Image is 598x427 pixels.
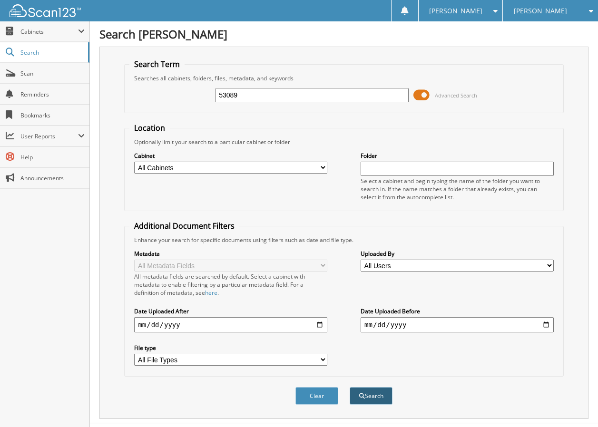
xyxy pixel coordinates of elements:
button: Search [350,387,392,405]
legend: Location [129,123,170,133]
span: Bookmarks [20,111,85,119]
label: Cabinet [134,152,327,160]
div: Select a cabinet and begin typing the name of the folder you want to search in. If the name match... [361,177,554,201]
div: Enhance your search for specific documents using filters such as date and file type. [129,236,558,244]
span: Advanced Search [435,92,477,99]
label: Metadata [134,250,327,258]
label: Date Uploaded Before [361,307,554,315]
label: File type [134,344,327,352]
button: Clear [295,387,338,405]
span: [PERSON_NAME] [514,8,567,14]
span: User Reports [20,132,78,140]
legend: Search Term [129,59,185,69]
div: Searches all cabinets, folders, files, metadata, and keywords [129,74,558,82]
span: [PERSON_NAME] [429,8,482,14]
label: Folder [361,152,554,160]
input: start [134,317,327,332]
label: Date Uploaded After [134,307,327,315]
span: Cabinets [20,28,78,36]
span: Search [20,49,83,57]
div: Optionally limit your search to a particular cabinet or folder [129,138,558,146]
h1: Search [PERSON_NAME] [99,26,588,42]
span: Announcements [20,174,85,182]
input: end [361,317,554,332]
label: Uploaded By [361,250,554,258]
legend: Additional Document Filters [129,221,239,231]
img: scan123-logo-white.svg [10,4,81,17]
a: here [205,289,217,297]
span: Help [20,153,85,161]
div: All metadata fields are searched by default. Select a cabinet with metadata to enable filtering b... [134,272,327,297]
span: Scan [20,69,85,78]
span: Reminders [20,90,85,98]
